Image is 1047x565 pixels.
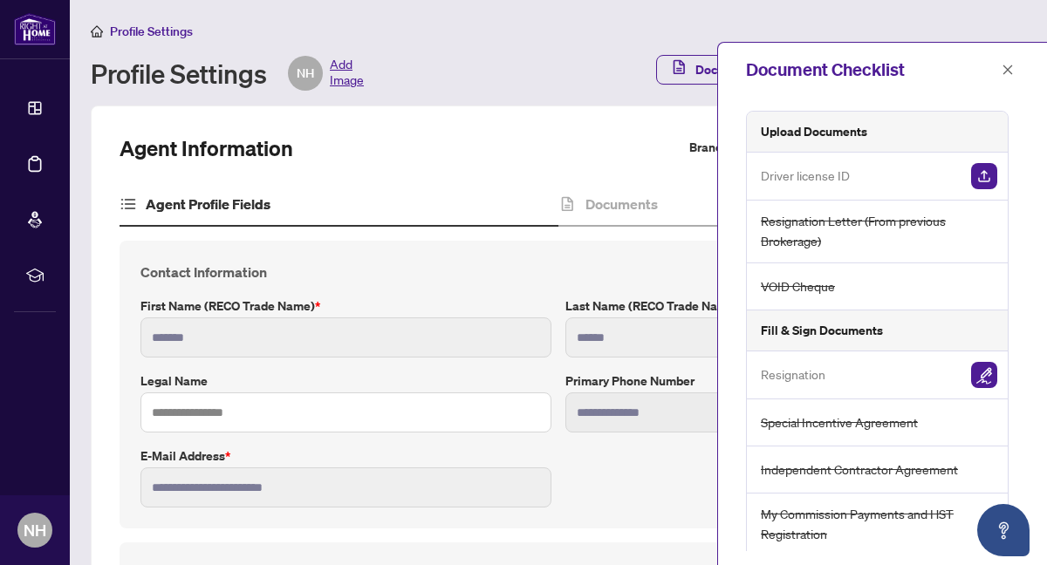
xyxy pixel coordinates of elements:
[761,276,835,296] span: VOID Cheque
[14,13,56,45] img: logo
[585,194,658,214] h4: Documents
[761,321,883,340] h5: Fill & Sign Documents
[120,134,293,162] h2: Agent Information
[689,138,731,158] label: Branch:
[746,57,996,83] div: Document Checklist
[695,56,808,84] span: Document Checklist
[761,504,997,545] span: My Commission Payments and HST Registration
[140,262,976,282] h4: Contact Information
[761,122,867,141] h5: Upload Documents
[146,194,270,214] h4: Agent Profile Fields
[110,24,193,39] span: Profile Settings
[140,296,551,316] label: First Name (RECO Trade Name)
[140,446,551,466] label: E-mail Address
[297,64,314,83] span: NH
[971,362,997,388] img: Sign Document
[761,412,918,432] span: Special Incentive Agreement
[656,55,822,85] button: Document Checklist
[1002,64,1014,76] span: close
[977,504,1030,556] button: Open asap
[24,518,46,542] span: NH
[330,56,364,91] span: Add Image
[91,56,364,91] div: Profile Settings
[761,166,850,186] span: Driver license ID
[971,163,997,189] img: Upload Document
[140,371,551,391] label: Legal Name
[761,211,997,252] span: Resignation Letter (From previous Brokerage)
[761,364,825,385] span: Resignation
[91,25,103,37] span: home
[565,371,976,391] label: Primary Phone Number
[761,459,958,480] span: Independent Contractor Agreement
[565,296,976,316] label: Last Name (RECO Trade Name)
